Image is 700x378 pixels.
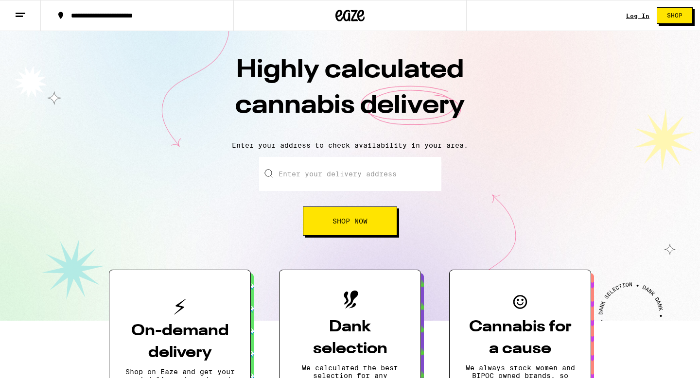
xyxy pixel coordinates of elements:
span: Shop Now [332,218,367,224]
span: Shop [667,13,682,18]
h3: Dank selection [295,316,405,360]
h3: Cannabis for a cause [465,316,575,360]
a: Log In [626,13,649,19]
p: Enter your address to check availability in your area. [10,141,690,149]
button: Shop [657,7,693,24]
input: Enter your delivery address [259,157,441,191]
h1: Highly calculated cannabis delivery [180,53,520,134]
button: Shop Now [303,206,397,236]
h3: On-demand delivery [125,320,235,364]
a: Shop [649,7,700,24]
